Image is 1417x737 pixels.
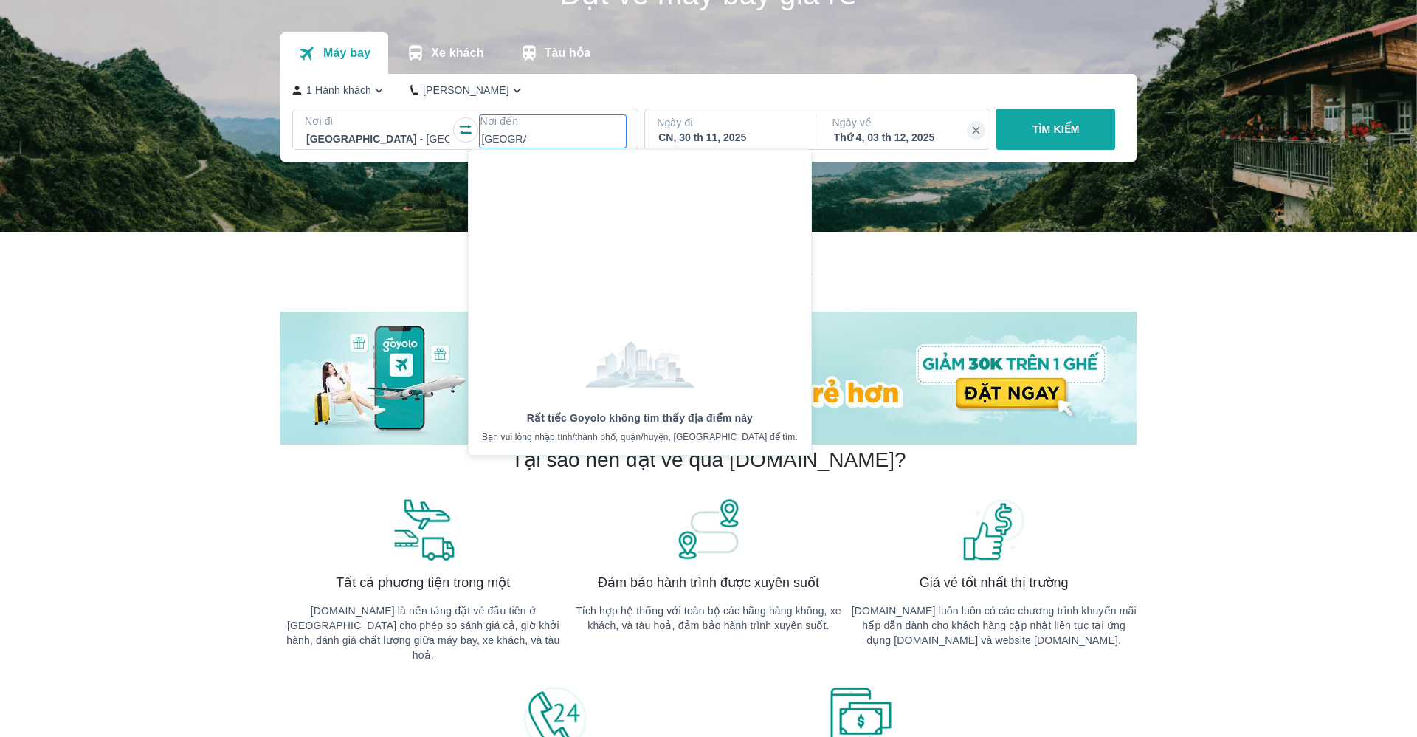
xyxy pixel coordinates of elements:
[527,411,753,425] p: Rất tiếc Goyolo không tìm thấy địa điểm này
[280,312,1137,445] img: banner-home
[480,114,626,128] p: Nơi đến
[545,46,591,61] p: Tàu hỏa
[431,46,483,61] p: Xe khách
[292,83,387,98] button: 1 Hành khách
[390,497,456,562] img: banner
[336,574,510,592] span: Tất cả phương tiện trong một
[280,256,1137,282] h2: Chương trình giảm giá
[511,447,906,473] h2: Tại sao nên đặt vé qua [DOMAIN_NAME]?
[834,130,977,145] div: Thứ 4, 03 th 12, 2025
[585,333,695,399] img: city not found icon
[566,603,852,633] p: Tích hợp hệ thống với toàn bộ các hãng hàng không, xe khách, và tàu hoả, đảm bảo hành trình xuyên...
[482,431,798,443] p: Bạn vui lòng nhập tỉnh/thành phố, quận/huyện, [GEOGRAPHIC_DATA] để tìm.
[657,115,803,130] p: Ngày đi
[832,115,979,130] p: Ngày về
[851,603,1137,648] p: [DOMAIN_NAME] luôn luôn có các chương trình khuyến mãi hấp dẫn dành cho khách hàng cập nhật liên ...
[305,114,451,128] p: Nơi đi
[675,497,742,562] img: banner
[658,130,801,145] div: CN, 30 th 11, 2025
[280,32,608,74] div: transportation tabs
[996,109,1115,150] button: TÌM KIẾM
[423,83,509,97] p: [PERSON_NAME]
[920,574,1069,592] span: Giá vé tốt nhất thị trường
[961,497,1027,562] img: banner
[410,83,525,98] button: [PERSON_NAME]
[1032,122,1080,137] p: TÌM KIẾM
[598,574,819,592] span: Đảm bảo hành trình được xuyên suốt
[323,46,370,61] p: Máy bay
[306,83,371,97] p: 1 Hành khách
[280,603,566,662] p: [DOMAIN_NAME] là nền tảng đặt vé đầu tiên ở [GEOGRAPHIC_DATA] cho phép so sánh giá cả, giờ khởi h...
